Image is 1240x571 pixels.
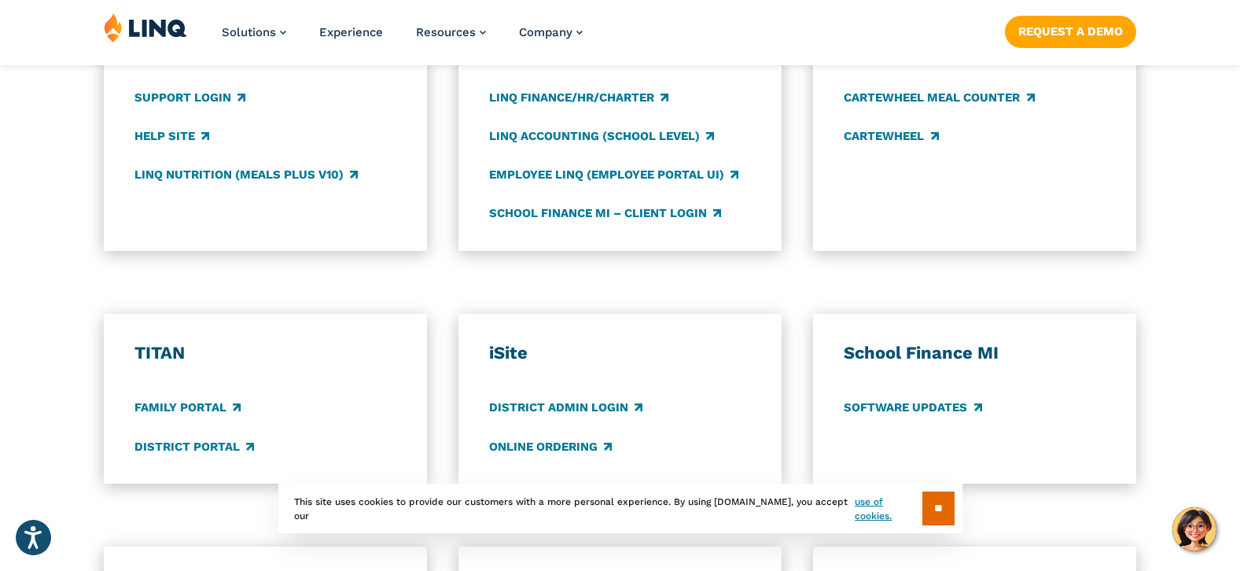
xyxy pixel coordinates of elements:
a: CARTEWHEEL [844,127,938,145]
a: Help Site [134,127,209,145]
div: This site uses cookies to provide our customers with a more personal experience. By using [DOMAIN... [278,484,962,533]
a: Resources [416,25,486,39]
span: Company [519,25,572,39]
span: Solutions [222,25,276,39]
nav: Button Navigation [1005,13,1136,47]
a: CARTEWHEEL Meal Counter [844,89,1034,106]
a: School Finance MI – Client Login [489,204,721,222]
a: Software Updates [844,400,981,417]
a: Employee LINQ (Employee Portal UI) [489,166,738,183]
a: District Portal [134,438,254,455]
a: LINQ Accounting (school level) [489,127,714,145]
h3: TITAN [134,342,396,364]
img: LINQ | K‑12 Software [104,13,187,42]
h3: School Finance MI [844,342,1106,364]
h3: iSite [489,342,751,364]
span: Resources [416,25,476,39]
a: Request a Demo [1005,16,1136,47]
a: District Admin Login [489,400,642,417]
a: Online Ordering [489,438,612,455]
button: Hello, have a question? Let’s chat. [1172,507,1216,551]
a: Support Login [134,89,245,106]
a: LINQ Nutrition (Meals Plus v10) [134,166,358,183]
a: Family Portal [134,400,241,417]
a: use of cookies. [855,495,922,523]
nav: Primary Navigation [222,13,583,64]
a: Company [519,25,583,39]
a: LINQ Finance/HR/Charter [489,89,668,106]
a: Solutions [222,25,286,39]
a: Experience [319,25,383,39]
